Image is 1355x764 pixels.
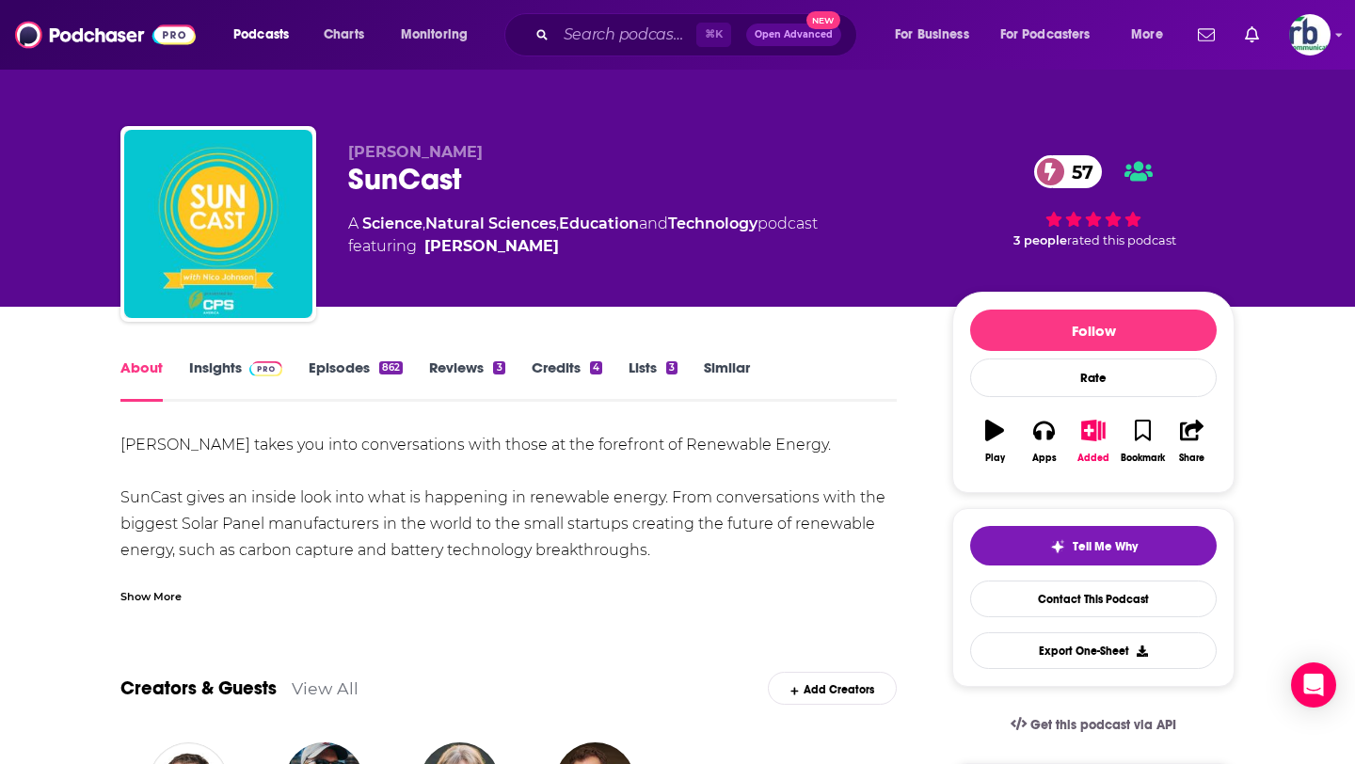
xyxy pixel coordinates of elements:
button: Follow [970,310,1217,351]
img: User Profile [1289,14,1331,56]
div: Play [985,453,1005,464]
div: Add Creators [768,672,897,705]
div: Open Intercom Messenger [1291,662,1336,708]
img: Podchaser - Follow, Share and Rate Podcasts [15,17,196,53]
span: 3 people [1013,233,1067,247]
a: Science [362,215,422,232]
span: Tell Me Why [1073,539,1138,554]
a: Lists3 [629,358,677,402]
a: Show notifications dropdown [1190,19,1222,51]
button: Apps [1019,407,1068,475]
div: Bookmark [1121,453,1165,464]
span: , [422,215,425,232]
a: Similar [704,358,750,402]
button: Export One-Sheet [970,632,1217,669]
span: Monitoring [401,22,468,48]
span: Podcasts [233,22,289,48]
a: View All [292,678,359,698]
button: Share [1168,407,1217,475]
a: Education [559,215,639,232]
button: Play [970,407,1019,475]
span: For Business [895,22,969,48]
button: open menu [1118,20,1187,50]
div: Rate [970,358,1217,397]
div: 57 3 peoplerated this podcast [952,143,1235,260]
img: tell me why sparkle [1050,539,1065,554]
a: InsightsPodchaser Pro [189,358,282,402]
button: open menu [220,20,313,50]
button: Show profile menu [1289,14,1331,56]
a: Charts [311,20,375,50]
span: Get this podcast via API [1030,717,1176,733]
div: 3 [666,361,677,374]
span: ⌘ K [696,23,731,47]
span: 57 [1053,155,1103,188]
input: Search podcasts, credits, & more... [556,20,696,50]
button: Bookmark [1118,407,1167,475]
a: Episodes862 [309,358,403,402]
span: Logged in as johannarb [1289,14,1331,56]
span: and [639,215,668,232]
span: For Podcasters [1000,22,1091,48]
a: About [120,358,163,402]
span: More [1131,22,1163,48]
a: Credits4 [532,358,602,402]
span: featuring [348,235,818,258]
img: SunCast [124,130,312,318]
a: Show notifications dropdown [1237,19,1267,51]
div: A podcast [348,213,818,258]
a: Nico Johnson [424,235,559,258]
span: Charts [324,22,364,48]
span: [PERSON_NAME] [348,143,483,161]
span: New [806,11,840,29]
a: 57 [1034,155,1103,188]
button: Added [1069,407,1118,475]
div: 3 [493,361,504,374]
button: open menu [882,20,993,50]
div: 862 [379,361,403,374]
a: Reviews3 [429,358,504,402]
button: open menu [388,20,492,50]
a: Creators & Guests [120,676,277,700]
span: Open Advanced [755,30,833,40]
a: Technology [668,215,757,232]
div: Search podcasts, credits, & more... [522,13,875,56]
button: tell me why sparkleTell Me Why [970,526,1217,565]
button: open menu [988,20,1118,50]
a: Contact This Podcast [970,581,1217,617]
a: Get this podcast via API [996,702,1191,748]
span: , [556,215,559,232]
div: Apps [1032,453,1057,464]
div: Share [1179,453,1204,464]
span: rated this podcast [1067,233,1176,247]
a: Natural Sciences [425,215,556,232]
div: 4 [590,361,602,374]
div: Added [1077,453,1109,464]
button: Open AdvancedNew [746,24,841,46]
img: Podchaser Pro [249,361,282,376]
